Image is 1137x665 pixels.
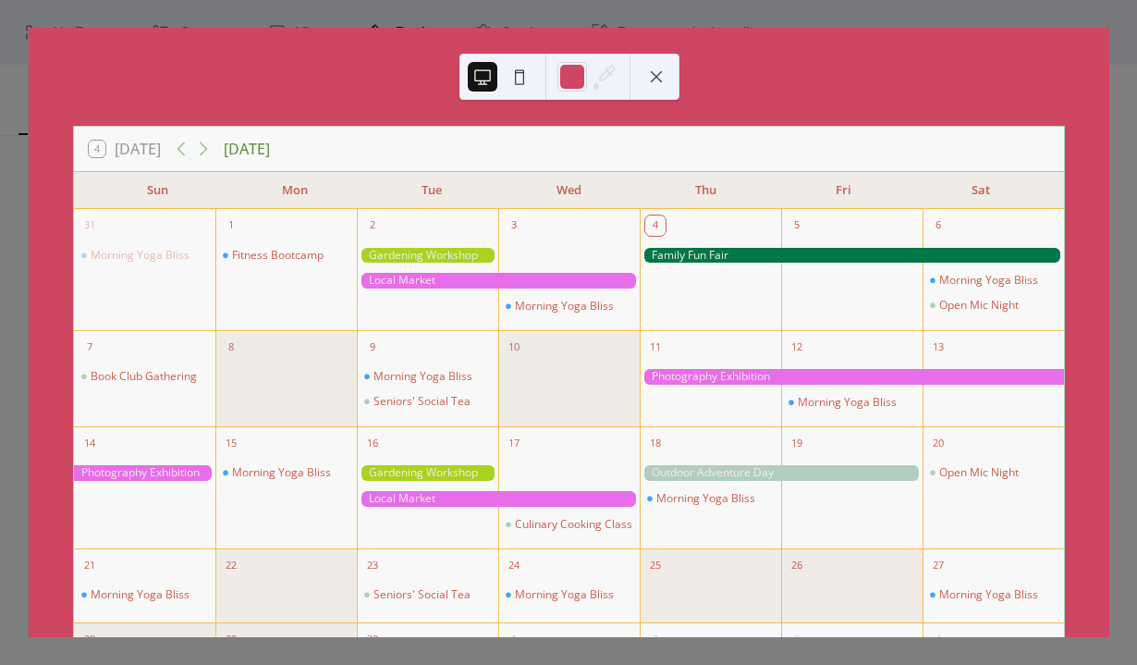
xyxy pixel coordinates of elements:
[939,298,1019,313] div: Open Mic Night
[923,465,1064,480] div: Open Mic Night
[504,337,524,357] div: 10
[912,172,1049,209] div: Sat
[787,216,807,236] div: 5
[504,433,524,453] div: 17
[362,555,383,575] div: 23
[357,273,640,289] div: Local Market
[928,337,948,357] div: 13
[362,433,383,453] div: 16
[362,629,383,649] div: 30
[221,216,241,236] div: 1
[923,587,1064,602] div: Morning Yoga Bliss
[787,337,807,357] div: 12
[357,587,498,602] div: Seniors' Social Tea
[224,138,270,160] div: [DATE]
[504,216,524,236] div: 3
[74,248,215,263] div: Morning Yoga Bliss
[357,394,498,409] div: Seniors' Social Tea
[357,248,498,264] div: Gardening Workshop
[515,299,614,314] div: Morning Yoga Bliss
[498,299,640,314] div: Morning Yoga Bliss
[357,491,640,507] div: Local Market
[645,555,666,575] div: 25
[500,172,637,209] div: Wed
[939,587,1038,602] div: Morning Yoga Bliss
[656,491,755,506] div: Morning Yoga Bliss
[923,273,1064,288] div: Morning Yoga Bliss
[91,587,189,602] div: Morning Yoga Bliss
[638,172,775,209] div: Thu
[79,337,100,357] div: 7
[645,629,666,649] div: 2
[928,555,948,575] div: 27
[923,298,1064,313] div: Open Mic Night
[939,465,1019,480] div: Open Mic Night
[363,172,500,209] div: Tue
[221,629,241,649] div: 29
[787,555,807,575] div: 26
[91,248,189,263] div: Morning Yoga Bliss
[74,465,215,481] div: Photography Exhibition
[640,491,781,506] div: Morning Yoga Bliss
[362,216,383,236] div: 2
[645,337,666,357] div: 11
[221,433,241,453] div: 15
[640,369,1064,385] div: Photography Exhibition
[504,555,524,575] div: 24
[515,517,632,532] div: Culinary Cooking Class
[221,555,241,575] div: 22
[515,587,614,602] div: Morning Yoga Bliss
[498,517,640,532] div: Culinary Cooking Class
[74,587,215,602] div: Morning Yoga Bliss
[640,465,923,481] div: Outdoor Adventure Day
[775,172,911,209] div: Fri
[928,433,948,453] div: 20
[787,433,807,453] div: 19
[362,337,383,357] div: 9
[226,172,362,209] div: Mon
[79,555,100,575] div: 21
[89,172,226,209] div: Sun
[79,629,100,649] div: 28
[645,433,666,453] div: 18
[221,337,241,357] div: 8
[939,273,1038,288] div: Morning Yoga Bliss
[357,369,498,384] div: Morning Yoga Bliss
[504,629,524,649] div: 1
[215,248,357,263] div: Fitness Bootcamp
[232,465,331,480] div: Morning Yoga Bliss
[645,216,666,236] div: 4
[781,395,923,410] div: Morning Yoga Bliss
[232,248,324,263] div: Fitness Bootcamp
[91,369,197,384] div: Book Club Gathering
[787,629,807,649] div: 3
[373,369,472,384] div: Morning Yoga Bliss
[928,629,948,649] div: 4
[373,394,471,409] div: Seniors' Social Tea
[928,216,948,236] div: 6
[79,216,100,236] div: 31
[74,369,215,384] div: Book Club Gathering
[79,433,100,453] div: 14
[640,248,1064,264] div: Family Fun Fair
[798,395,897,410] div: Morning Yoga Bliss
[357,465,498,481] div: Gardening Workshop
[373,587,471,602] div: Seniors' Social Tea
[215,465,357,480] div: Morning Yoga Bliss
[498,587,640,602] div: Morning Yoga Bliss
